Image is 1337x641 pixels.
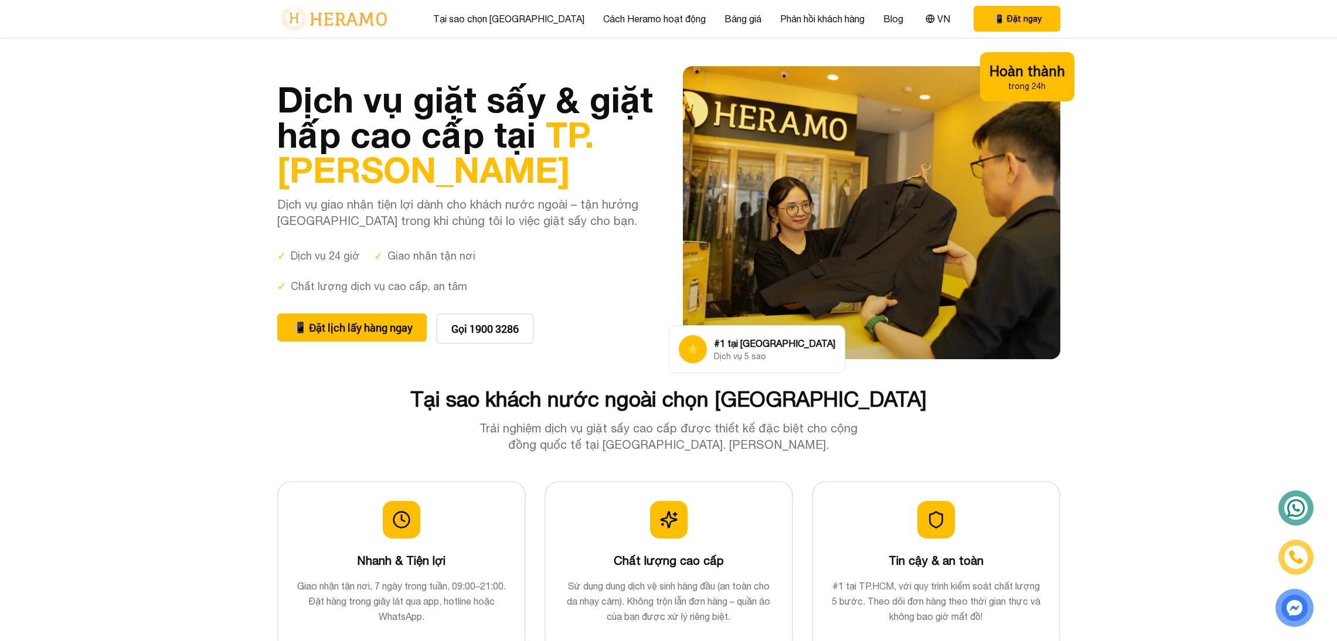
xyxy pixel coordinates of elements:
div: Hoàn thành [989,62,1065,80]
div: Dịch vụ 24 giờ [277,248,360,264]
a: Blog [883,12,903,26]
p: Trải nghiệm dịch vụ giặt sấy cao cấp được thiết kế đặc biệt cho cộng đồng quốc tế tại [GEOGRAPHIC... [472,420,866,453]
p: Sử dụng dung dịch vệ sinh hàng đầu (an toàn cho da nhạy cảm). Không trộn lẫn đơn hàng – quần áo c... [564,578,773,624]
a: Bảng giá [724,12,761,26]
button: phone Đặt lịch lấy hàng ngay [277,313,427,342]
span: ✓ [277,248,286,264]
span: ✓ [277,278,286,295]
span: ✓ [374,248,383,264]
span: Đặt ngay [1007,13,1042,25]
h2: Tại sao khách nước ngoài chọn [GEOGRAPHIC_DATA] [277,387,1060,411]
a: Cách Heramo hoạt động [603,12,706,26]
div: Dịch vụ 5 sao [714,350,835,362]
h3: Nhanh & Tiện lợi [297,553,506,569]
span: phone [992,13,1002,25]
div: #1 tại [GEOGRAPHIC_DATA] [714,336,835,350]
span: TP. [PERSON_NAME] [277,113,594,190]
button: Gọi 1900 3286 [436,313,534,344]
button: phone Đặt ngay [974,6,1060,32]
div: Chất lượng dịch vụ cao cấp, an tâm [277,278,467,295]
span: phone [291,319,304,336]
h1: Dịch vụ giặt sấy & giặt hấp cao cấp tại [277,81,655,187]
button: VN [922,11,954,26]
img: logo-with-text.png [277,6,390,31]
a: phone-icon [1280,541,1312,573]
a: Phản hồi khách hàng [780,12,865,26]
div: Giao nhận tận nơi [374,248,475,264]
img: phone-icon [1289,550,1303,564]
p: Dịch vụ giao nhận tiện lợi dành cho khách nước ngoài – tận hưởng [GEOGRAPHIC_DATA] trong khi chún... [277,196,655,229]
p: #1 tại TP.HCM, với quy trình kiểm soát chất lượng 5 bước. Theo dõi đơn hàng theo thời gian thực v... [832,578,1040,624]
div: trong 24h [989,80,1065,92]
h3: Tin cậy & an toàn [832,553,1040,569]
span: star [687,342,699,356]
h3: Chất lượng cao cấp [564,553,773,569]
p: Giao nhận tận nơi, 7 ngày trong tuần, 09:00–21:00. Đặt hàng trong giây lát qua app, hotline hoặc ... [297,578,506,624]
a: Tại sao chọn [GEOGRAPHIC_DATA] [433,12,584,26]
